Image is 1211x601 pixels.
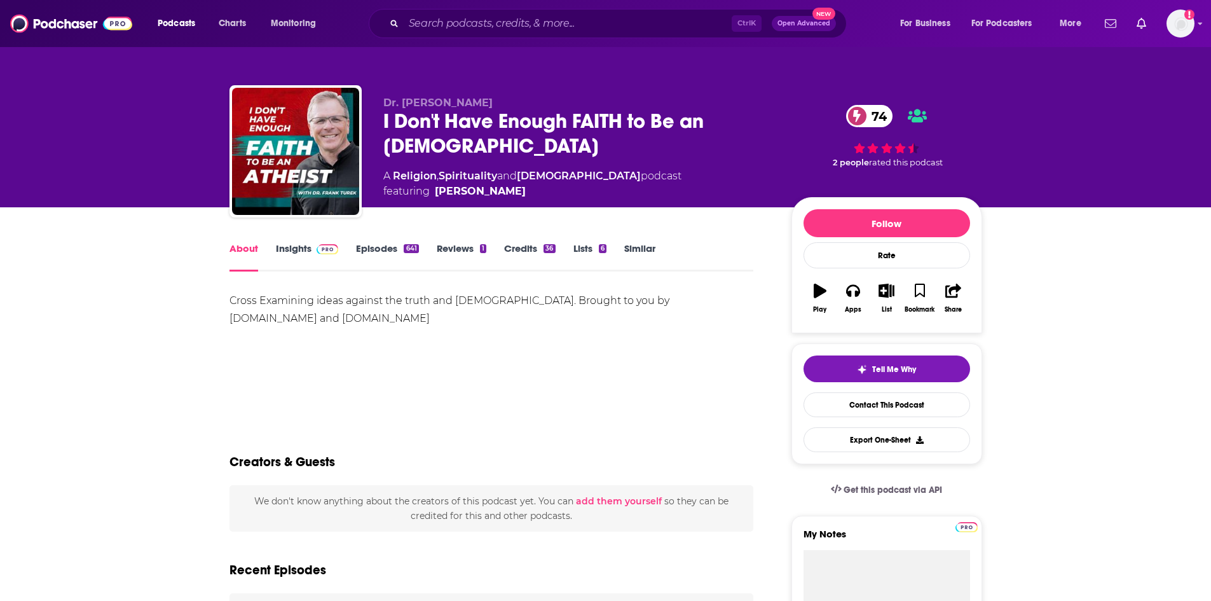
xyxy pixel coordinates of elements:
[1100,13,1121,34] a: Show notifications dropdown
[963,13,1051,34] button: open menu
[381,9,859,38] div: Search podcasts, credits, & more...
[971,15,1032,32] span: For Podcasters
[804,209,970,237] button: Follow
[383,184,681,199] span: featuring
[480,244,486,253] div: 1
[435,184,526,199] a: [PERSON_NAME]
[857,364,867,375] img: tell me why sparkle
[576,496,662,506] button: add them yourself
[262,13,332,34] button: open menu
[1132,13,1151,34] a: Show notifications dropdown
[599,244,606,253] div: 6
[905,306,934,314] div: Bookmark
[624,242,655,272] a: Similar
[219,15,246,32] span: Charts
[497,170,517,182] span: and
[517,170,641,182] a: [DEMOGRAPHIC_DATA]
[437,242,486,272] a: Reviews1
[276,242,339,272] a: InsightsPodchaser Pro
[210,13,254,34] a: Charts
[383,169,681,199] div: A podcast
[1051,13,1097,34] button: open menu
[845,306,861,314] div: Apps
[945,306,962,314] div: Share
[10,11,132,36] img: Podchaser - Follow, Share and Rate Podcasts
[229,454,335,470] h2: Creators & Guests
[404,244,418,253] div: 641
[804,392,970,417] a: Contact This Podcast
[844,485,942,495] span: Get this podcast via API
[149,13,212,34] button: open menu
[903,275,936,321] button: Bookmark
[833,158,869,167] span: 2 people
[271,15,316,32] span: Monitoring
[404,13,732,34] input: Search podcasts, credits, & more...
[1167,10,1194,38] span: Logged in as Lydia_Gustafson
[232,88,359,215] img: I Don't Have Enough FAITH to Be an ATHEIST
[1184,10,1194,20] svg: Add a profile image
[158,15,195,32] span: Podcasts
[955,520,978,532] a: Pro website
[804,427,970,452] button: Export One-Sheet
[804,528,970,550] label: My Notes
[812,8,835,20] span: New
[882,306,892,314] div: List
[859,105,893,127] span: 74
[573,242,606,272] a: Lists6
[732,15,762,32] span: Ctrl K
[772,16,836,31] button: Open AdvancedNew
[900,15,950,32] span: For Business
[1167,10,1194,38] img: User Profile
[317,244,339,254] img: Podchaser Pro
[229,562,326,578] h2: Recent Episodes
[777,20,830,27] span: Open Advanced
[872,364,916,375] span: Tell Me Why
[813,306,826,314] div: Play
[356,242,418,272] a: Episodes641
[846,105,893,127] a: 74
[821,474,953,506] a: Get this podcast via API
[870,275,903,321] button: List
[393,170,437,182] a: Religion
[955,522,978,532] img: Podchaser Pro
[869,158,943,167] span: rated this podcast
[504,242,555,272] a: Credits36
[439,170,497,182] a: Spirituality
[437,170,439,182] span: ,
[936,275,969,321] button: Share
[837,275,870,321] button: Apps
[791,97,982,176] div: 74 2 peoplerated this podcast
[383,97,493,109] span: Dr. [PERSON_NAME]
[804,356,970,382] button: tell me why sparkleTell Me Why
[229,242,258,272] a: About
[891,13,966,34] button: open menu
[804,275,837,321] button: Play
[229,292,754,328] div: Cross Examining ideas against the truth and [DEMOGRAPHIC_DATA]. Brought to you by [DOMAIN_NAME] a...
[1060,15,1081,32] span: More
[804,242,970,268] div: Rate
[254,495,729,521] span: We don't know anything about the creators of this podcast yet . You can so they can be credited f...
[544,244,555,253] div: 36
[1167,10,1194,38] button: Show profile menu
